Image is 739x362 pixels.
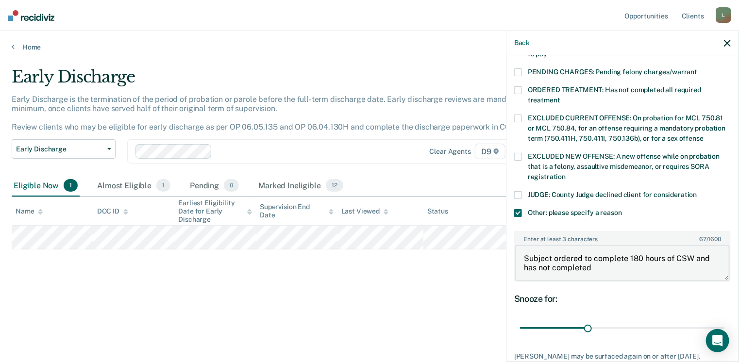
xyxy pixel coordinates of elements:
[528,86,701,104] span: ORDERED TREATMENT: Has not completed all required treatment
[188,175,241,197] div: Pending
[427,207,448,215] div: Status
[528,191,697,198] span: JUDGE: County Judge declined client for consideration
[224,179,239,192] span: 0
[528,114,725,142] span: EXCLUDED CURRENT OFFENSE: On probation for MCL 750.81 or MCL 750.84, for an offense requiring a m...
[16,207,43,215] div: Name
[95,175,172,197] div: Almost Eligible
[16,145,103,153] span: Early Discharge
[64,179,78,192] span: 1
[515,232,730,243] label: Enter at least 3 characters
[706,329,729,352] div: Open Intercom Messenger
[528,68,697,76] span: PENDING CHARGES: Pending felony charges/warrant
[12,43,727,51] a: Home
[514,39,530,47] button: Back
[528,209,622,216] span: Other: please specify a reason
[260,203,334,219] div: Supervision End Date
[12,175,80,197] div: Eligible Now
[12,95,534,132] p: Early Discharge is the termination of the period of probation or parole before the full-term disc...
[515,245,730,281] textarea: Subject ordered to complete 180 hours of CSW and has not completed
[178,199,252,223] div: Earliest Eligibility Date for Early Discharge
[699,236,721,243] span: / 1600
[430,148,471,156] div: Clear agents
[156,179,170,192] span: 1
[716,7,731,23] div: L
[475,144,505,159] span: D9
[256,175,345,197] div: Marked Ineligible
[326,179,343,192] span: 12
[514,352,731,361] div: [PERSON_NAME] may be surfaced again on or after [DATE].
[8,10,54,21] img: Recidiviz
[97,207,128,215] div: DOC ID
[528,152,720,181] span: EXCLUDED NEW OFFENSE: A new offense while on probation that is a felony, assaultive misdemeanor, ...
[514,294,731,304] div: Snooze for:
[699,236,706,243] span: 67
[12,67,566,95] div: Early Discharge
[341,207,388,215] div: Last Viewed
